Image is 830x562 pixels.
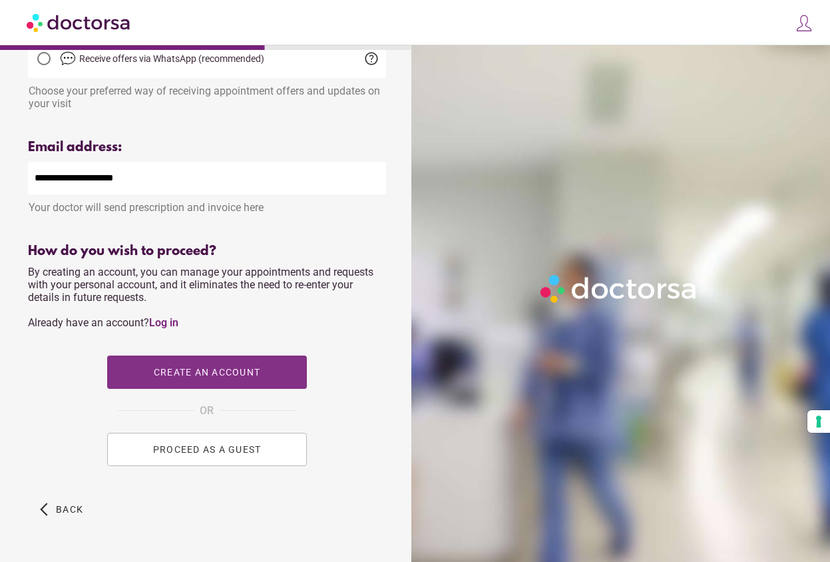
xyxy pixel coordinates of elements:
[107,433,307,466] button: PROCEED AS A GUEST
[28,266,373,329] span: By creating an account, you can manage your appointments and requests with your personal account,...
[28,78,386,110] div: Choose your preferred way of receiving appointment offers and updates on your visit
[28,140,386,155] div: Email address:
[363,51,379,67] span: help
[536,270,702,308] img: Logo-Doctorsa-trans-White-partial-flat.png
[107,356,307,389] button: Create an account
[28,244,386,259] div: How do you wish to proceed?
[149,316,178,329] a: Log in
[153,444,262,455] span: PROCEED AS A GUEST
[807,410,830,433] button: Your consent preferences for tracking technologies
[28,194,386,214] div: Your doctor will send prescription and invoice here
[79,53,264,64] span: Receive offers via WhatsApp (recommended)
[200,402,214,420] span: OR
[56,504,83,515] span: Back
[60,51,76,67] img: chat
[154,367,260,378] span: Create an account
[27,7,132,37] img: Doctorsa.com
[795,14,813,33] img: icons8-customer-100.png
[35,493,89,526] button: arrow_back_ios Back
